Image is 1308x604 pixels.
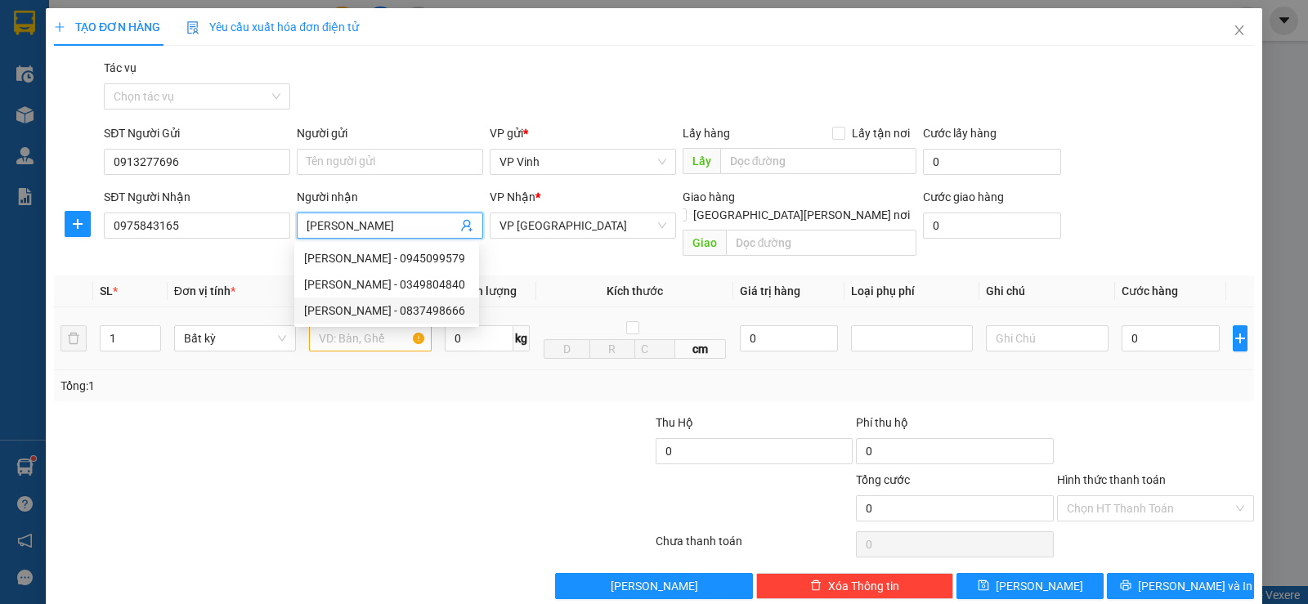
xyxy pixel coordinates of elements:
[956,573,1104,599] button: save[PERSON_NAME]
[304,302,469,320] div: [PERSON_NAME] - 0837498666
[490,190,535,204] span: VP Nhận
[555,573,752,599] button: [PERSON_NAME]
[1057,473,1166,486] label: Hình thức thanh toán
[304,275,469,293] div: [PERSON_NAME] - 0349804840
[1138,577,1252,595] span: [PERSON_NAME] và In
[634,339,676,359] input: C
[294,271,479,298] div: Kim chi - 0349804840
[460,219,473,232] span: user-add
[490,124,676,142] div: VP gửi
[30,119,113,154] strong: PHIẾU GỬI HÀNG
[186,21,199,34] img: icon
[100,284,113,298] span: SL
[923,213,1061,239] input: Cước giao hàng
[683,127,730,140] span: Lấy hàng
[499,150,666,174] span: VP Vinh
[1107,573,1254,599] button: printer[PERSON_NAME] và In
[304,249,469,267] div: [PERSON_NAME] - 0945099579
[923,190,1004,204] label: Cước giao hàng
[60,325,87,351] button: delete
[683,148,720,174] span: Lấy
[65,217,90,230] span: plus
[54,20,160,34] span: TẠO ĐƠN HÀNG
[294,298,479,324] div: kim chi - 0837498666
[1233,325,1248,351] button: plus
[740,325,838,351] input: 0
[513,325,530,351] span: kg
[297,124,483,142] div: Người gửi
[104,61,137,74] label: Tác vụ
[828,577,899,595] span: Xóa Thông tin
[60,377,506,395] div: Tổng: 1
[104,124,290,142] div: SĐT Người Gửi
[656,416,693,429] span: Thu Hộ
[726,230,917,256] input: Dọc đường
[923,149,1061,175] input: Cước lấy hàng
[607,284,663,298] span: Kích thước
[810,579,822,593] span: delete
[499,213,666,238] span: VP Đà Nẵng
[54,21,65,33] span: plus
[1233,24,1246,37] span: close
[309,325,432,351] input: VD: Bàn, Ghế
[294,245,479,271] div: Kim Chi - 0945099579
[923,127,997,140] label: Cước lấy hàng
[65,211,91,237] button: plus
[740,284,800,298] span: Giá trị hàng
[20,16,123,51] strong: HÃNG XE HẢI HOÀNG GIA
[174,284,235,298] span: Đơn vị tính
[856,414,1053,438] div: Phí thu hộ
[986,325,1109,351] input: Ghi Chú
[1234,332,1247,345] span: plus
[104,188,290,206] div: SĐT Người Nhận
[675,339,726,359] span: cm
[11,55,129,97] span: 42 [PERSON_NAME] [PERSON_NAME] - [GEOGRAPHIC_DATA]
[978,579,989,593] span: save
[1120,579,1131,593] span: printer
[459,284,517,298] span: Định lượng
[1122,284,1178,298] span: Cước hàng
[589,339,635,359] input: R
[611,577,698,595] span: [PERSON_NAME]
[756,573,953,599] button: deleteXóa Thông tin
[186,20,359,34] span: Yêu cầu xuất hóa đơn điện tử
[184,326,287,351] span: Bất kỳ
[979,275,1115,307] th: Ghi chú
[683,190,735,204] span: Giao hàng
[996,577,1083,595] span: [PERSON_NAME]
[683,230,726,256] span: Giao
[7,68,10,149] img: logo
[845,124,916,142] span: Lấy tận nơi
[720,148,917,174] input: Dọc đường
[1216,8,1262,54] button: Close
[844,275,980,307] th: Loại phụ phí
[856,473,910,486] span: Tổng cước
[654,532,854,561] div: Chưa thanh toán
[297,188,483,206] div: Người nhận
[544,339,589,359] input: D
[687,206,916,224] span: [GEOGRAPHIC_DATA][PERSON_NAME] nơi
